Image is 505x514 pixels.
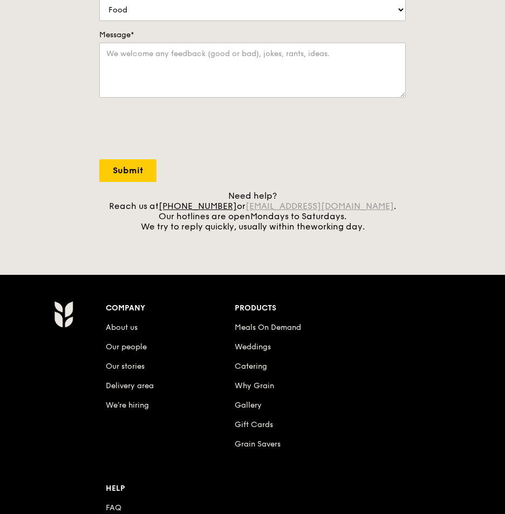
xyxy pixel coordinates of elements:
a: [PHONE_NUMBER] [159,201,237,211]
div: Company [106,301,235,316]
img: Grain [54,301,73,328]
a: Delivery area [106,381,154,390]
a: FAQ [106,503,121,512]
a: Our stories [106,362,145,371]
a: We’re hiring [106,401,149,410]
a: Meals On Demand [235,323,301,332]
input: Submit [99,159,156,182]
span: Mondays to Saturdays. [250,211,346,221]
a: About us [106,323,138,332]
a: Catering [235,362,267,371]
label: Message* [99,30,406,40]
a: Our people [106,342,147,351]
div: Products [235,301,475,316]
a: Weddings [235,342,271,351]
span: working day. [311,221,365,232]
div: Need help? Reach us at or . Our hotlines are open We try to reply quickly, usually within the [99,191,406,232]
a: Gift Cards [235,420,273,429]
a: Grain Savers [235,439,281,449]
a: Why Grain [235,381,274,390]
a: [EMAIL_ADDRESS][DOMAIN_NAME] [245,201,394,211]
a: Gallery [235,401,262,410]
div: Help [106,481,235,496]
iframe: reCAPTCHA [99,109,263,151]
